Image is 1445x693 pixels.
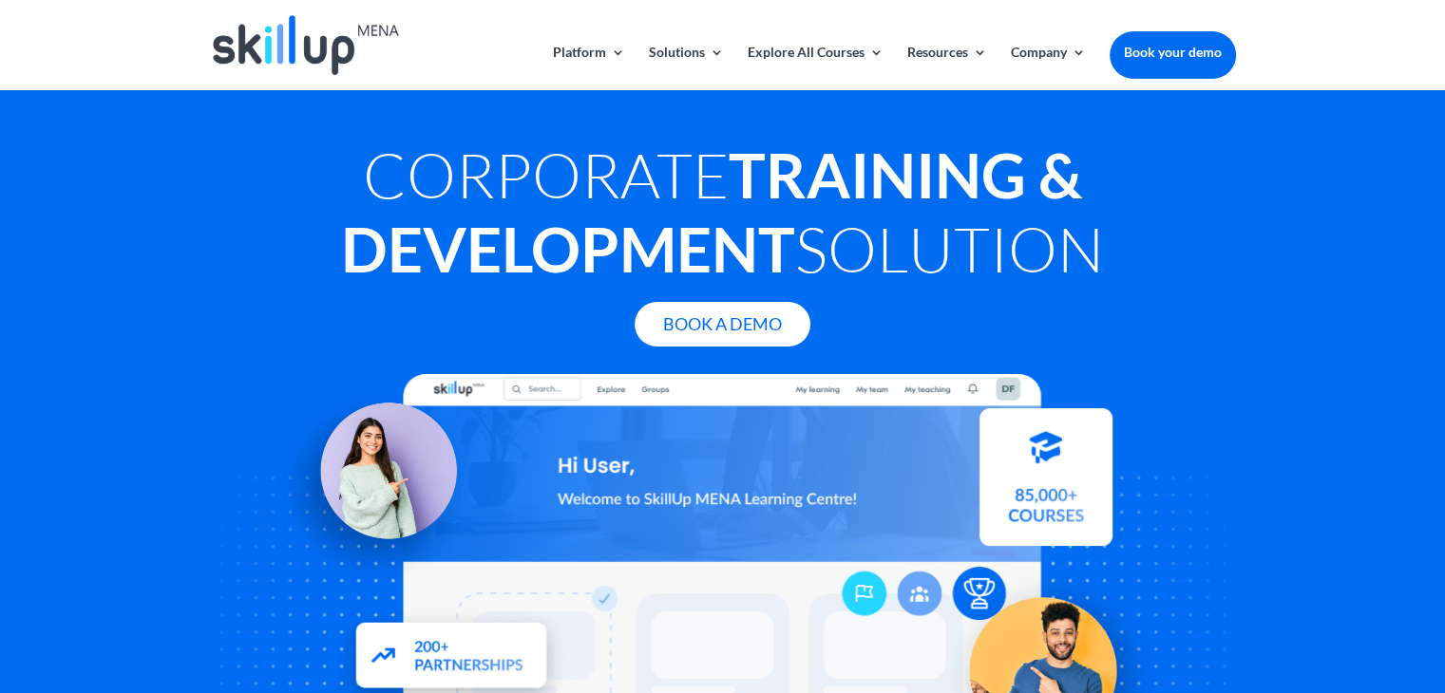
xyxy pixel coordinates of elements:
img: Skillup Mena [213,15,399,75]
h1: Corporate Solution [210,138,1236,295]
strong: Training & Development [341,138,1082,286]
img: Courses library - SkillUp MENA [979,417,1112,554]
a: Book A Demo [635,302,810,346]
a: Solutions [649,46,724,90]
a: Platform [553,46,625,90]
a: Company [1011,46,1086,90]
a: Explore All Courses [748,46,884,90]
a: Resources [907,46,987,90]
img: Learning Management Solution - SkillUp [271,382,476,587]
a: Book your demo [1110,31,1236,73]
iframe: Chat Widget [1129,488,1445,693]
